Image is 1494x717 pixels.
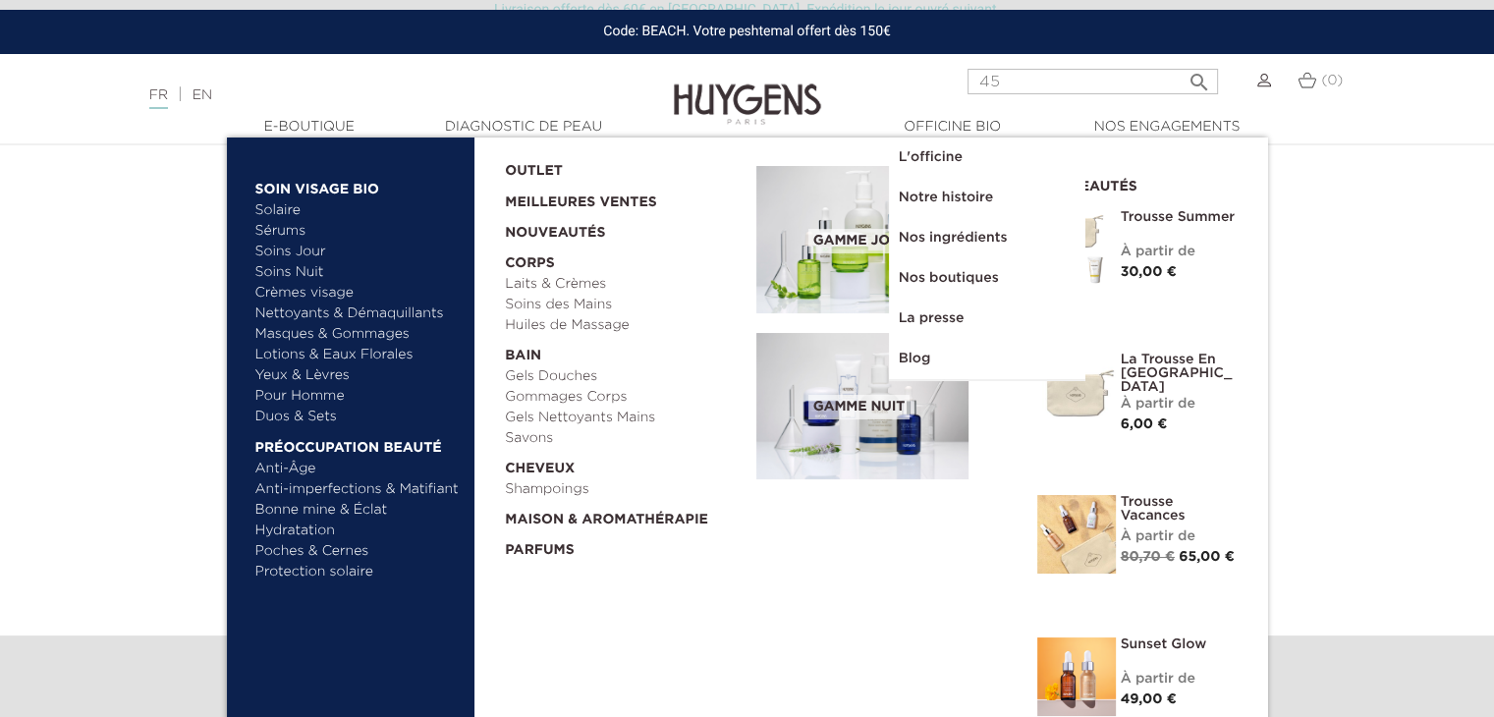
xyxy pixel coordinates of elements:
img: routine_jour_banner.jpg [756,166,968,313]
a: Gommages Corps [505,387,743,408]
a: Yeux & Lèvres [255,365,461,386]
a: Parfums [505,530,743,561]
a: Savons [505,428,743,449]
a: Laits & Crèmes [505,274,743,295]
a: Nos engagements [1069,117,1265,138]
button:  [1181,63,1216,89]
a: Officine Bio [855,117,1051,138]
span: Gamme jour [808,229,914,253]
a: La presse [889,299,1085,339]
a: Trousse Vacances [1121,495,1239,523]
a: Masques & Gommages [255,324,461,345]
a: OUTLET [505,151,725,182]
a: Soins Nuit [255,262,443,283]
a: Nettoyants & Démaquillants [255,303,461,324]
a: Gels Douches [505,366,743,387]
a: Notre histoire [889,178,1085,218]
a: Cheveux [505,449,743,479]
span: 65,00 € [1179,550,1235,564]
a: Préoccupation beauté [255,427,461,459]
a: Protection solaire [255,562,461,582]
a: Lotions & Eaux Florales [255,345,461,365]
a: Blog [889,339,1085,379]
div: À partir de [1121,669,1239,689]
img: routine_nuit_banner.jpg [756,333,968,480]
a: Corps [505,244,743,274]
a: Crèmes visage [255,283,461,303]
a: Nouveautés [505,213,743,244]
span: 49,00 € [1121,692,1177,706]
img: La Trousse vacances [1037,495,1116,574]
a: Trousse Summer [1121,210,1239,224]
a: Pour Homme [255,386,461,407]
a: Duos & Sets [255,407,461,427]
img: La Trousse en Coton [1037,353,1116,431]
img: Sunset glow- un teint éclatant [1037,637,1116,716]
a: Bain [505,336,743,366]
a: La Trousse en [GEOGRAPHIC_DATA] [1121,353,1239,394]
a: Anti-imperfections & Matifiant [255,479,461,500]
span: (0) [1321,74,1343,87]
a: Nos boutiques [889,258,1085,299]
a: Diagnostic de peau [425,117,622,138]
a: Gamme nuit [756,333,1008,480]
input: Rechercher [968,69,1218,94]
span: 30,00 € [1121,265,1177,279]
a: Solaire [255,200,461,221]
p: #HUYGENSPARIS [202,367,1293,406]
a: Shampoings [505,479,743,500]
a: Soins des Mains [505,295,743,315]
span: Gamme nuit [808,395,910,419]
a: E-Boutique [211,117,408,138]
a: Gamme jour [756,166,1008,313]
h2: Nouveautés [1037,172,1239,195]
a: FR [149,88,168,109]
h2: Suivez-nous [202,314,1293,352]
span: 6,00 € [1121,417,1168,431]
div: À partir de [1121,394,1239,414]
a: Anti-Âge [255,459,461,479]
a: Nos ingrédients [889,218,1085,258]
a: L'officine [889,138,1085,178]
div: À partir de [1121,526,1239,547]
a: Soin Visage Bio [255,169,461,200]
a: Sérums [255,221,461,242]
a: Maison & Aromathérapie [505,500,743,530]
div: À partir de [1121,242,1239,262]
span: 80,70 € [1121,550,1175,564]
a: Sunset Glow [1121,637,1239,651]
a: Gels Nettoyants Mains [505,408,743,428]
a: Poches & Cernes [255,541,461,562]
i:  [1187,65,1210,88]
a: Huiles de Massage [505,315,743,336]
a: Soins Jour [255,242,461,262]
a: Meilleures Ventes [505,182,725,213]
img: Huygens [674,52,821,128]
a: EN [193,88,212,102]
div: | [139,83,608,107]
a: Bonne mine & Éclat [255,500,461,521]
a: Hydratation [255,521,461,541]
